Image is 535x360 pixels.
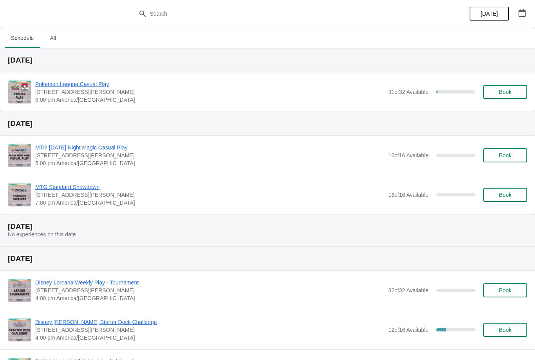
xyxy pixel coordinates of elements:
button: [DATE] [470,7,509,21]
span: 4:00 pm America/[GEOGRAPHIC_DATA] [35,294,384,302]
span: 31 of 32 Available [388,89,428,95]
span: 12 of 16 Available [388,327,428,333]
span: 7:00 pm America/[GEOGRAPHIC_DATA] [35,199,384,207]
span: Book [499,287,512,293]
span: Book [499,327,512,333]
span: [STREET_ADDRESS][PERSON_NAME] [35,326,384,334]
span: No experiences on this date [8,231,76,238]
button: Book [483,283,527,297]
img: Disney Lorcana Starter Deck Challenge | 2040 Louetta Rd Ste I Spring, TX 77388 | 4:00 pm America/... [8,319,31,341]
img: MTG Standard Showdown | 2040 Louetta Rd Ste I Spring, TX 77388 | 7:00 pm America/Chicago [8,184,31,206]
span: 16 of 16 Available [388,192,428,198]
span: MTG [DATE] Night Magic Casual Play [35,144,384,151]
h2: [DATE] [8,255,527,263]
h2: [DATE] [8,120,527,128]
span: 4:00 pm America/[GEOGRAPHIC_DATA] [35,334,384,342]
span: 16 of 16 Available [388,152,428,158]
span: All [43,31,63,45]
span: Pokemon League Casual Play [35,80,384,88]
span: [STREET_ADDRESS][PERSON_NAME] [35,286,384,294]
img: MTG Friday Night Magic Casual Play | 2040 Louetta Rd Ste I Spring, TX 77388 | 5:00 pm America/Chi... [8,144,31,167]
span: Disney [PERSON_NAME] Starter Deck Challenge [35,318,384,326]
button: Book [483,85,527,99]
button: Book [483,148,527,162]
button: Book [483,323,527,337]
span: [STREET_ADDRESS][PERSON_NAME] [35,151,384,159]
span: Book [499,89,512,95]
img: Pokemon League Casual Play | 2040 Louetta Rd Ste I Spring, TX 77388 | 6:00 pm America/Chicago [8,81,31,103]
span: 6:00 pm America/[GEOGRAPHIC_DATA] [35,96,384,104]
span: [STREET_ADDRESS][PERSON_NAME] [35,191,384,199]
button: Book [483,188,527,202]
span: Book [499,192,512,198]
span: [DATE] [481,11,498,17]
span: [STREET_ADDRESS][PERSON_NAME] [35,88,384,96]
span: Schedule [5,31,40,45]
span: Disney Lorcana Weekly Play - Tournament [35,279,384,286]
h2: [DATE] [8,223,527,230]
span: 32 of 32 Available [388,287,428,293]
span: MTG Standard Showdown [35,183,384,191]
span: Book [499,152,512,158]
span: 5:00 pm America/[GEOGRAPHIC_DATA] [35,159,384,167]
img: Disney Lorcana Weekly Play - Tournament | 2040 Louetta Rd Ste I Spring, TX 77388 | 4:00 pm Americ... [8,279,31,302]
input: Search [150,7,401,21]
h2: [DATE] [8,56,527,64]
